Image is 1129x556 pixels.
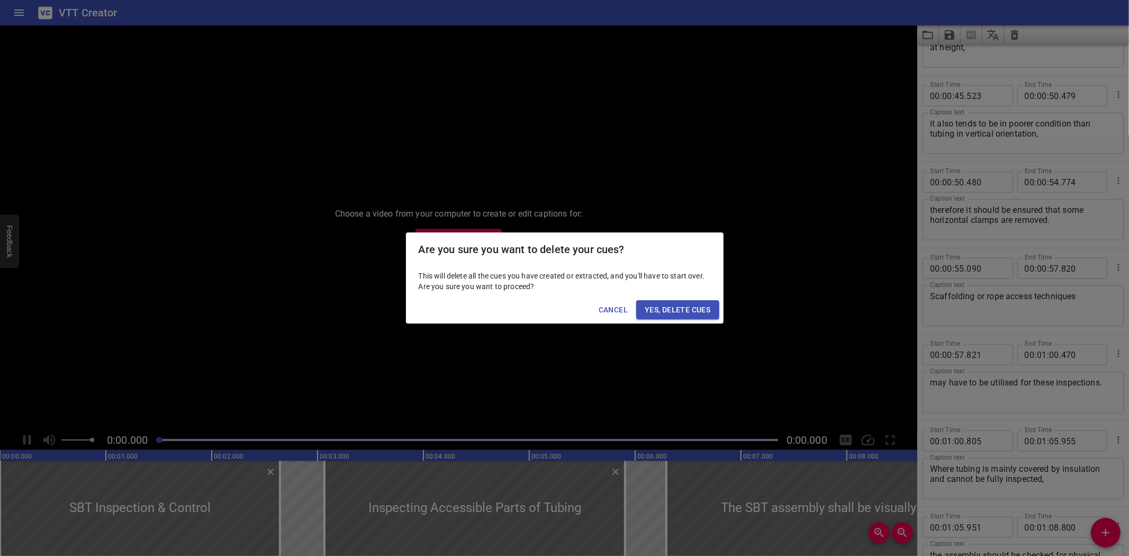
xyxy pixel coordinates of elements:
[636,300,719,320] button: Yes, Delete Cues
[645,303,710,317] span: Yes, Delete Cues
[599,303,628,317] span: Cancel
[406,266,724,296] div: This will delete all the cues you have created or extracted, and you'll have to start over. Are y...
[594,300,632,320] button: Cancel
[419,241,711,258] h2: Are you sure you want to delete your cues?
